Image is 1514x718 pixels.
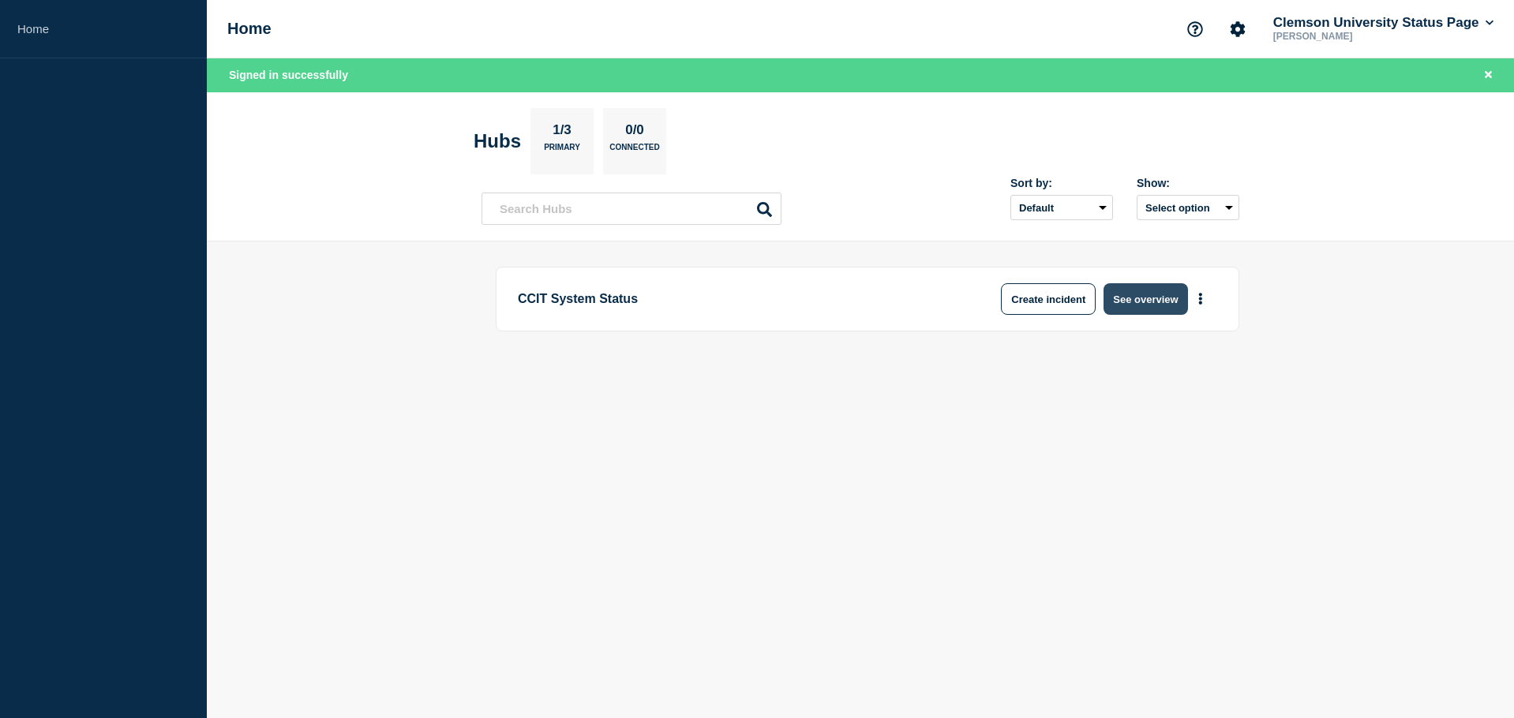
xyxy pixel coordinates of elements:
button: More actions [1190,285,1211,314]
button: See overview [1104,283,1187,315]
button: Select option [1137,195,1239,220]
input: Search Hubs [482,193,781,225]
button: Support [1179,13,1212,46]
p: 1/3 [547,122,578,143]
button: Create incident [1001,283,1096,315]
p: Primary [544,143,580,159]
select: Sort by [1010,195,1113,220]
p: [PERSON_NAME] [1270,31,1434,42]
button: Account settings [1221,13,1254,46]
div: Sort by: [1010,177,1113,189]
p: 0/0 [620,122,650,143]
span: Signed in successfully [229,69,348,81]
button: Close banner [1478,66,1498,84]
h2: Hubs [474,130,521,152]
h1: Home [227,20,272,38]
p: Connected [609,143,659,159]
button: Clemson University Status Page [1270,15,1497,31]
p: CCIT System Status [518,283,954,315]
div: Show: [1137,177,1239,189]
